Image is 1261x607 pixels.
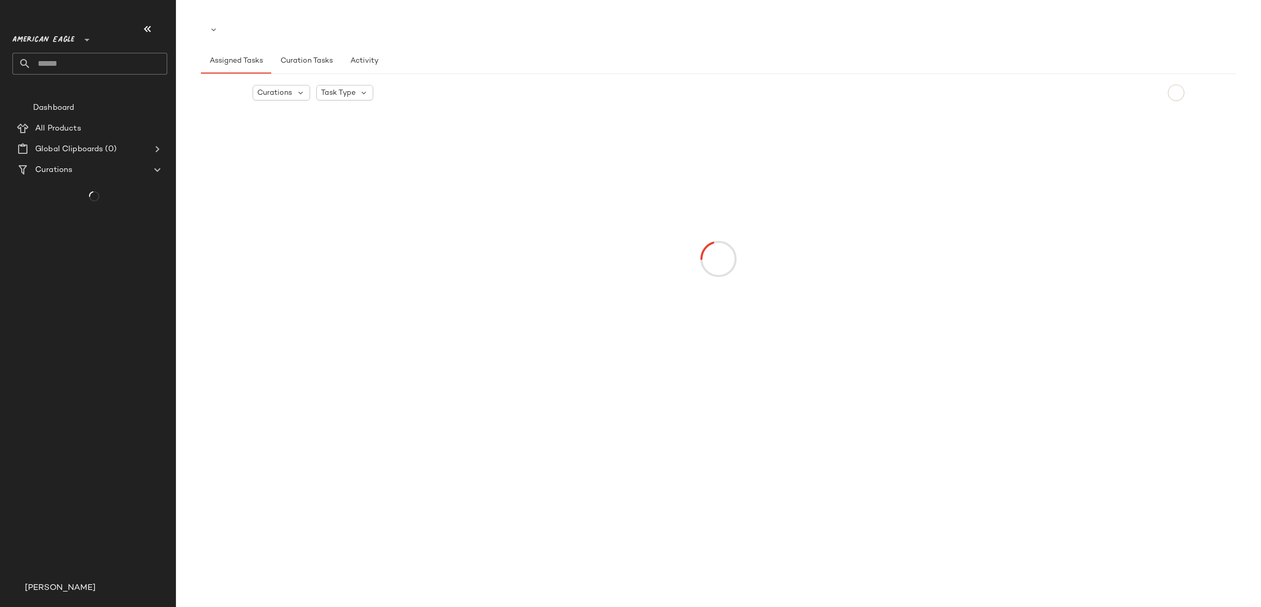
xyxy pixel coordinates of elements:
[25,582,96,595] span: [PERSON_NAME]
[257,88,292,98] span: Curations
[280,57,332,65] span: Curation Tasks
[35,123,81,135] span: All Products
[321,88,356,98] span: Task Type
[35,164,72,176] span: Curations
[12,28,75,47] span: American Eagle
[35,143,103,155] span: Global Clipboards
[350,57,378,65] span: Activity
[209,57,263,65] span: Assigned Tasks
[103,143,116,155] span: (0)
[33,102,74,114] span: Dashboard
